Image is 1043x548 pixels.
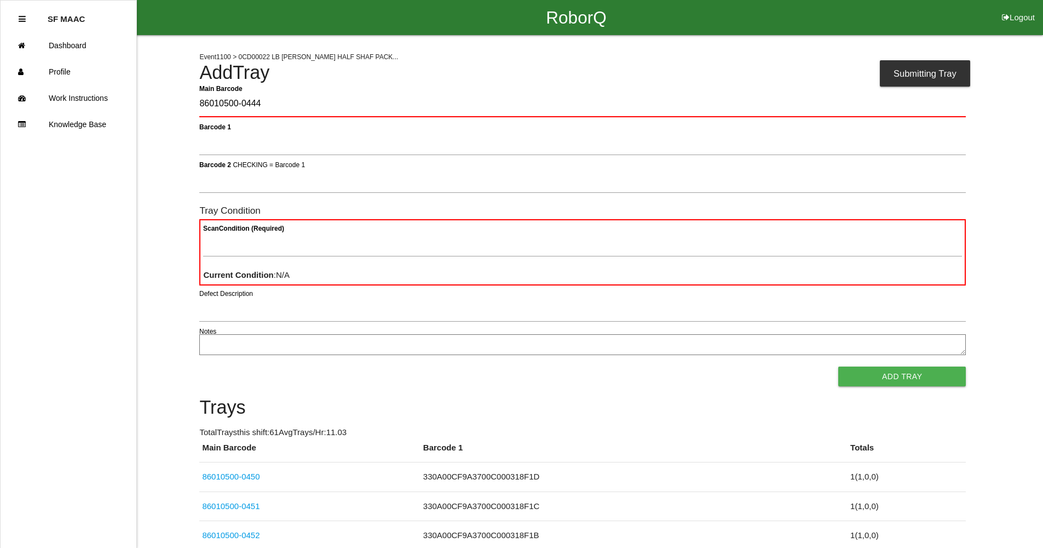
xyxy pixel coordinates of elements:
button: Add Tray [838,367,966,386]
span: Event 1100 > 0CD00022 LB [PERSON_NAME] HALF SHAF PACK... [199,53,398,61]
th: Totals [848,442,966,463]
label: Defect Description [199,289,253,299]
a: 86010500-0452 [202,530,260,540]
td: 330A00CF9A3700C000318F1D [420,463,848,492]
b: Barcode 2 [199,161,231,168]
td: 330A00CF9A3700C000318F1C [420,492,848,521]
th: Main Barcode [199,442,420,463]
input: Required [199,92,966,117]
div: Submitting Tray [880,60,970,87]
p: SF MAAC [48,6,85,24]
b: Current Condition [203,270,273,279]
td: 1 ( 1 , 0 , 0 ) [848,492,966,521]
a: Work Instructions [1,85,136,111]
a: Profile [1,59,136,85]
h4: Trays [199,397,966,418]
label: Notes [199,327,216,336]
h6: Tray Condition [199,206,966,216]
p: Total Trays this shift: 61 Avg Trays /Hr: 11.03 [199,426,966,439]
span: : N/A [203,270,290,279]
a: 86010500-0451 [202,501,260,511]
span: CHECKING = Barcode 1 [233,161,306,168]
b: Barcode 1 [199,123,231,130]
a: Knowledge Base [1,111,136,138]
a: 86010500-0450 [202,472,260,481]
b: Main Barcode [199,84,243,92]
td: 1 ( 1 , 0 , 0 ) [848,463,966,492]
div: Close [19,6,26,32]
th: Barcode 1 [420,442,848,463]
h4: Add Tray [199,62,966,83]
b: Scan Condition (Required) [203,225,284,232]
a: Dashboard [1,32,136,59]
